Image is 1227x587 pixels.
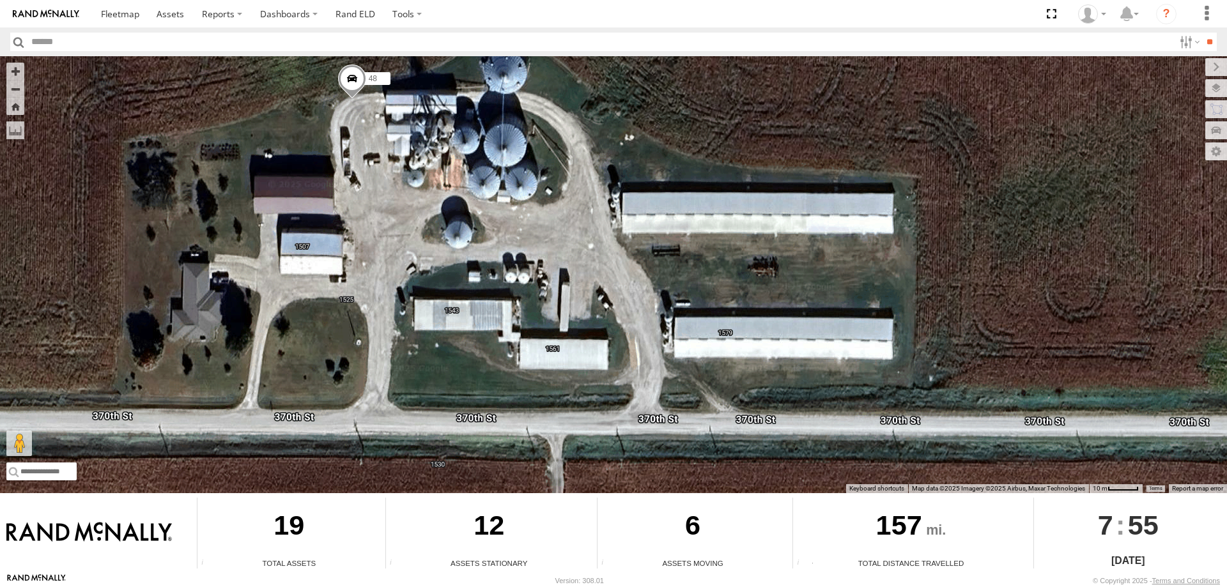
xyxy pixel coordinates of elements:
[793,498,1028,558] div: 157
[1205,142,1227,160] label: Map Settings
[386,558,592,568] div: Assets Stationary
[1034,498,1223,553] div: :
[1089,484,1143,493] button: Map Scale: 10 m per 45 pixels
[13,10,79,19] img: rand-logo.svg
[555,577,604,584] div: Version: 308.01
[1074,4,1111,24] div: Chase Tanke
[1152,577,1220,584] a: Terms and Conditions
[1093,577,1220,584] div: © Copyright 2025 -
[6,63,24,80] button: Zoom in
[1098,498,1113,553] span: 7
[1034,553,1223,568] div: [DATE]
[1156,4,1177,24] i: ?
[197,558,380,568] div: Total Assets
[598,498,788,558] div: 6
[7,574,66,587] a: Visit our Website
[598,558,788,568] div: Assets Moving
[1128,498,1159,553] span: 55
[6,121,24,139] label: Measure
[849,484,904,493] button: Keyboard shortcuts
[6,80,24,98] button: Zoom out
[1172,485,1223,492] a: Report a map error
[369,75,377,84] span: 48
[386,498,592,558] div: 12
[386,559,405,568] div: Total number of assets current stationary.
[6,431,32,456] button: Drag Pegman onto the map to open Street View
[197,559,217,568] div: Total number of Enabled Assets
[793,559,812,568] div: Total distance travelled by all assets within specified date range and applied filters
[1093,485,1107,492] span: 10 m
[197,498,380,558] div: 19
[1175,33,1202,51] label: Search Filter Options
[598,559,617,568] div: Total number of assets current in transit.
[6,98,24,115] button: Zoom Home
[793,558,1028,568] div: Total Distance Travelled
[912,485,1085,492] span: Map data ©2025 Imagery ©2025 Airbus, Maxar Technologies
[1149,485,1162,491] a: Terms (opens in new tab)
[6,522,172,544] img: Rand McNally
